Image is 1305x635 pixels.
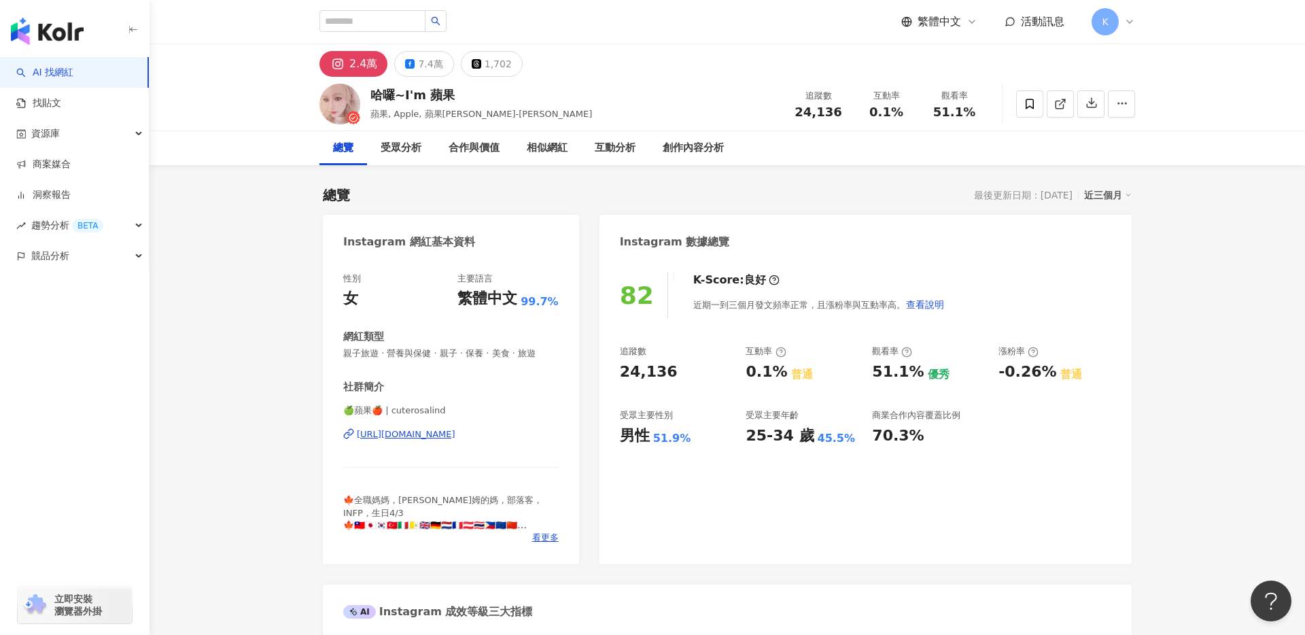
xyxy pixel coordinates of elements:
[869,105,903,119] span: 0.1%
[323,186,350,205] div: 總覽
[370,86,592,103] div: 哈囉~I'm 蘋果
[795,105,841,119] span: 24,136
[620,345,646,358] div: 追蹤數
[485,54,512,73] div: 1,702
[449,140,500,156] div: 合作與價值
[744,273,766,288] div: 良好
[746,345,786,358] div: 互動率
[72,219,103,233] div: BETA
[872,345,912,358] div: 觀看率
[319,51,387,77] button: 2.4萬
[343,405,559,417] span: 🍏蘋果🍎 | cuterosalind
[653,431,691,446] div: 51.9%
[343,273,361,285] div: 性別
[860,89,912,103] div: 互動率
[349,54,377,73] div: 2.4萬
[1060,367,1082,382] div: 普通
[343,428,559,441] a: [URL][DOMAIN_NAME]
[693,291,945,318] div: 近期一到三個月發文頻率正常，且漲粉率與互動率高。
[527,140,568,156] div: 相似網紅
[746,409,799,422] div: 受眾主要年齡
[343,347,559,360] span: 親子旅遊 · 營養與保健 · 親子 · 保養 · 美食 · 旅遊
[343,330,384,344] div: 網紅類型
[532,532,559,544] span: 看更多
[818,431,856,446] div: 45.5%
[333,140,353,156] div: 總覽
[872,426,924,447] div: 70.3%
[928,89,980,103] div: 觀看率
[343,380,384,394] div: 社群簡介
[595,140,636,156] div: 互動分析
[343,604,532,619] div: Instagram 成效等級三大指標
[998,362,1056,383] div: -0.26%
[431,16,440,26] span: search
[620,235,730,250] div: Instagram 數據總覽
[54,593,102,617] span: 立即安裝 瀏覽器外掛
[457,288,517,309] div: 繁體中文
[1084,186,1132,204] div: 近三個月
[319,84,360,124] img: KOL Avatar
[746,362,787,383] div: 0.1%
[793,89,844,103] div: 追蹤數
[16,221,26,230] span: rise
[18,587,132,623] a: chrome extension立即安裝 瀏覽器外掛
[16,66,73,80] a: searchAI 找網紅
[521,294,559,309] span: 99.7%
[1102,14,1108,29] span: K
[872,362,924,383] div: 51.1%
[31,241,69,271] span: 競品分析
[22,594,48,616] img: chrome extension
[693,273,780,288] div: K-Score :
[357,428,455,441] div: [URL][DOMAIN_NAME]
[343,288,358,309] div: 女
[31,118,60,149] span: 資源庫
[370,109,592,119] span: 蘋果, Apple, 蘋果[PERSON_NAME]-[PERSON_NAME]
[343,495,555,555] span: 🍁全職媽媽，[PERSON_NAME]姆的媽，部落客，INFP，生日4/3 🍁🇹🇼🇯🇵🇰🇷🇹🇷🇮🇹🇻🇦🇬🇧🇩🇪🇳🇱🇲🇫🇦🇹🇹🇭🇵🇭🇪🇺🇨🇳 🍁粉絲團請搜尋“哈囉~I'm蘋果” 🍁合作Mail⏯️...
[620,281,654,309] div: 82
[1021,15,1064,28] span: 活動訊息
[791,367,813,382] div: 普通
[457,273,493,285] div: 主要語言
[928,367,950,382] div: 優秀
[933,105,975,119] span: 51.1%
[1251,581,1291,621] iframe: Help Scout Beacon - Open
[461,51,523,77] button: 1,702
[16,158,71,171] a: 商案媒合
[343,605,376,619] div: AI
[620,409,673,422] div: 受眾主要性別
[974,190,1073,201] div: 最後更新日期：[DATE]
[16,97,61,110] a: 找貼文
[16,188,71,202] a: 洞察報告
[663,140,724,156] div: 創作內容分析
[998,345,1039,358] div: 漲粉率
[31,210,103,241] span: 趨勢分析
[11,18,84,45] img: logo
[906,299,944,310] span: 查看說明
[746,426,814,447] div: 25-34 歲
[918,14,961,29] span: 繁體中文
[418,54,442,73] div: 7.4萬
[905,291,945,318] button: 查看說明
[620,362,678,383] div: 24,136
[394,51,453,77] button: 7.4萬
[343,235,475,250] div: Instagram 網紅基本資料
[381,140,421,156] div: 受眾分析
[620,426,650,447] div: 男性
[872,409,960,422] div: 商業合作內容覆蓋比例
